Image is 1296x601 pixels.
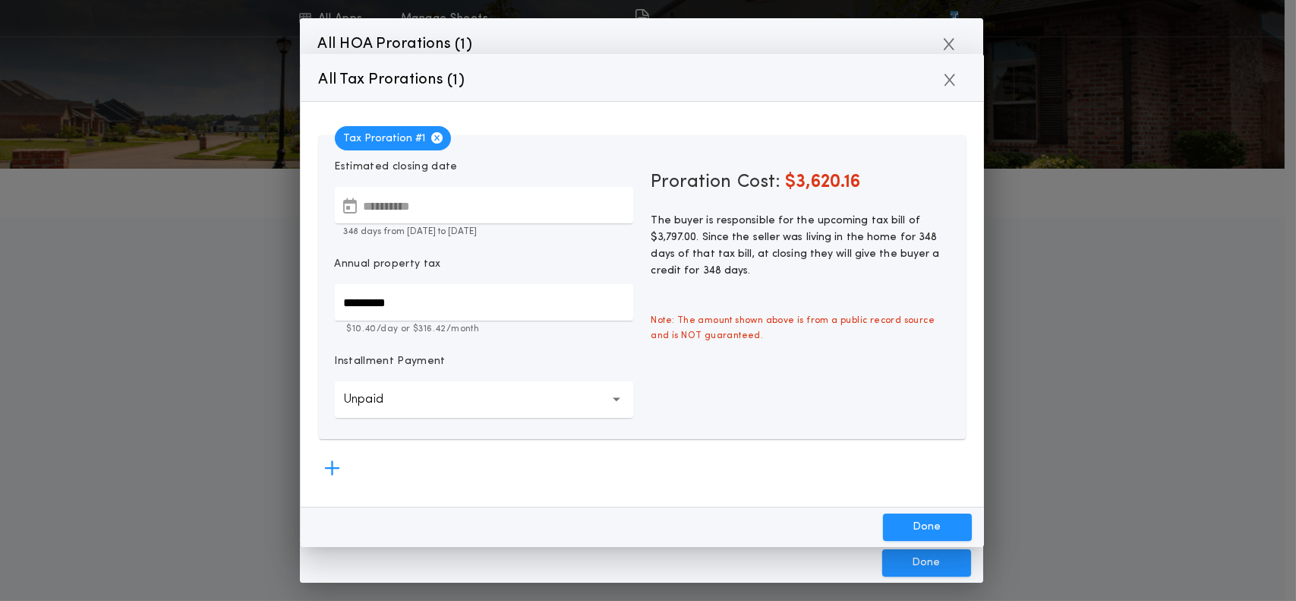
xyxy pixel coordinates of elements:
[335,160,633,175] p: Estimated closing date
[335,126,451,150] span: Tax Proration # 1
[319,68,465,92] p: All Tax Prorations ( )
[651,170,732,195] span: Proration
[738,173,781,191] span: Cost:
[335,284,633,321] input: Annual property tax
[453,73,459,88] span: 1
[651,215,940,277] span: The buyer is responsible for the upcoming tax bill of $3,797.00. Since the seller was living in t...
[642,304,959,353] span: Note: The amount shown above is from a public record source and is NOT guaranteed.
[344,391,408,409] p: Unpaid
[335,257,441,272] p: Annual property tax
[335,354,446,369] p: Installment Payment
[335,381,633,418] button: Unpaid
[335,322,633,336] p: $10.40 /day or $316.42 /month
[786,173,861,191] span: $3,620.16
[883,514,972,541] button: Done
[335,225,633,239] p: 348 days from [DATE] to [DATE]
